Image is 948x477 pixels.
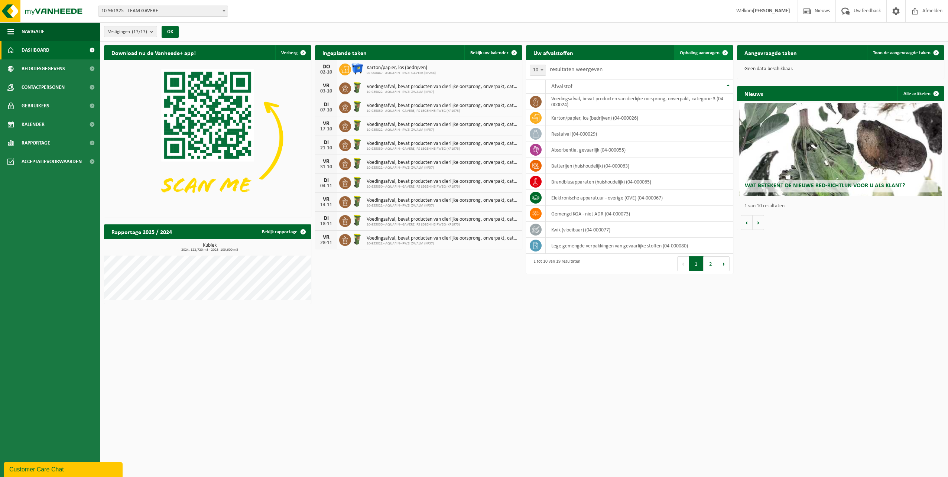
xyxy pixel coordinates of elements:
[104,224,179,239] h2: Rapportage 2025 / 2024
[319,202,334,208] div: 14-11
[351,119,364,132] img: WB-0060-HPE-GN-50
[737,45,804,60] h2: Aangevraagde taken
[546,126,733,142] td: restafval (04-000029)
[546,142,733,158] td: absorbentia, gevaarlijk (04-000055)
[351,157,364,170] img: WB-0060-HPE-GN-50
[367,236,519,241] span: Voedingsafval, bevat producten van dierlijke oorsprong, onverpakt, categorie 3
[737,86,770,101] h2: Nieuws
[4,461,124,477] iframe: chat widget
[22,97,49,115] span: Gebruikers
[319,178,334,184] div: DI
[704,256,718,271] button: 2
[104,60,311,216] img: Download de VHEPlus App
[873,51,931,55] span: Toon de aangevraagde taken
[367,103,519,109] span: Voedingsafval, bevat producten van dierlijke oorsprong, onverpakt, categorie 3
[319,70,334,75] div: 02-10
[351,81,364,94] img: WB-0060-HPE-GN-50
[104,45,203,60] h2: Download nu de Vanheede+ app!
[367,204,519,208] span: 10-935022 - AQUAFIN - RWZI ZWALM (KP37)
[319,146,334,151] div: 21-10
[367,109,519,113] span: 10-935030 - AQUAFIN - GAVERE, PS LEGEN HEIRWEG (KP1973)
[367,147,519,151] span: 10-935030 - AQUAFIN - GAVERE, PS LEGEN HEIRWEG (KP1973)
[546,238,733,254] td: lege gemengde verpakkingen van gevaarlijke stoffen (04-000080)
[367,185,519,189] span: 10-935030 - AQUAFIN - GAVERE, PS LEGEN HEIRWEG (KP1973)
[162,26,179,38] button: OK
[739,103,942,196] a: Wat betekent de nieuwe RED-richtlijn voor u als klant?
[319,159,334,165] div: VR
[867,45,944,60] a: Toon de aangevraagde taken
[753,8,790,14] strong: [PERSON_NAME]
[367,217,519,223] span: Voedingsafval, bevat producten van dierlijke oorsprong, onverpakt, categorie 3
[256,224,311,239] a: Bekijk rapportage
[351,62,364,75] img: WB-1100-HPE-BE-01
[108,248,311,252] span: 2024: 122,720 m3 - 2025: 109,600 m3
[744,204,941,209] p: 1 van 10 resultaten
[367,223,519,227] span: 10-935030 - AQUAFIN - GAVERE, PS LEGEN HEIRWEG (KP1973)
[319,240,334,246] div: 28-11
[526,45,581,60] h2: Uw afvalstoffen
[530,65,546,76] span: 10
[367,65,436,71] span: Karton/papier, los (bedrijven)
[546,190,733,206] td: elektronische apparatuur - overige (OVE) (04-000067)
[367,84,519,90] span: Voedingsafval, bevat producten van dierlijke oorsprong, onverpakt, categorie 3
[22,134,50,152] span: Rapportage
[367,241,519,246] span: 10-935022 - AQUAFIN - RWZI ZWALM (KP37)
[22,78,65,97] span: Contactpersonen
[319,215,334,221] div: DI
[546,158,733,174] td: batterijen (huishoudelijk) (04-000063)
[367,198,519,204] span: Voedingsafval, bevat producten van dierlijke oorsprong, onverpakt, categorie 3
[367,122,519,128] span: Voedingsafval, bevat producten van dierlijke oorsprong, onverpakt, categorie 3
[744,66,937,72] p: Geen data beschikbaar.
[351,100,364,113] img: WB-0060-HPE-GN-50
[319,108,334,113] div: 07-10
[367,166,519,170] span: 10-935022 - AQUAFIN - RWZI ZWALM (KP37)
[319,64,334,70] div: DO
[546,110,733,126] td: karton/papier, los (bedrijven) (04-000026)
[22,59,65,78] span: Bedrijfsgegevens
[530,256,580,272] div: 1 tot 10 van 19 resultaten
[351,233,364,246] img: WB-0060-HPE-GN-50
[367,128,519,132] span: 10-935022 - AQUAFIN - RWZI ZWALM (KP37)
[319,83,334,89] div: VR
[319,140,334,146] div: DI
[689,256,704,271] button: 1
[680,51,720,55] span: Ophaling aanvragen
[367,141,519,147] span: Voedingsafval, bevat producten van dierlijke oorsprong, onverpakt, categorie 3
[351,195,364,208] img: WB-0060-HPE-GN-50
[281,51,298,55] span: Verberg
[319,89,334,94] div: 03-10
[319,121,334,127] div: VR
[351,214,364,227] img: WB-0060-HPE-GN-50
[546,222,733,238] td: kwik (vloeibaar) (04-000077)
[718,256,730,271] button: Next
[319,234,334,240] div: VR
[367,71,436,75] span: 02-008447 - AQUAFIN - RWZI GAVERE (KP238)
[546,174,733,190] td: brandblusapparaten (huishoudelijk) (04-000065)
[546,206,733,222] td: gemengd KGA - niet ADR (04-000073)
[351,138,364,151] img: WB-0060-HPE-GN-50
[98,6,228,16] span: 10-961325 - TEAM GAVERE
[319,165,334,170] div: 31-10
[745,183,905,189] span: Wat betekent de nieuwe RED-richtlijn voor u als klant?
[897,86,944,101] a: Alle artikelen
[319,102,334,108] div: DI
[98,6,228,17] span: 10-961325 - TEAM GAVERE
[367,179,519,185] span: Voedingsafval, bevat producten van dierlijke oorsprong, onverpakt, categorie 3
[319,197,334,202] div: VR
[367,160,519,166] span: Voedingsafval, bevat producten van dierlijke oorsprong, onverpakt, categorie 3
[319,127,334,132] div: 17-10
[108,243,311,252] h3: Kubiek
[22,152,82,171] span: Acceptatievoorwaarden
[275,45,311,60] button: Verberg
[464,45,522,60] a: Bekijk uw kalender
[315,45,374,60] h2: Ingeplande taken
[367,90,519,94] span: 10-935022 - AQUAFIN - RWZI ZWALM (KP37)
[22,41,49,59] span: Dashboard
[741,215,753,230] button: Vorige
[674,45,733,60] a: Ophaling aanvragen
[132,29,147,34] count: (17/17)
[753,215,764,230] button: Volgende
[546,94,733,110] td: voedingsafval, bevat producten van dierlijke oorsprong, onverpakt, categorie 3 (04-000024)
[319,221,334,227] div: 18-11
